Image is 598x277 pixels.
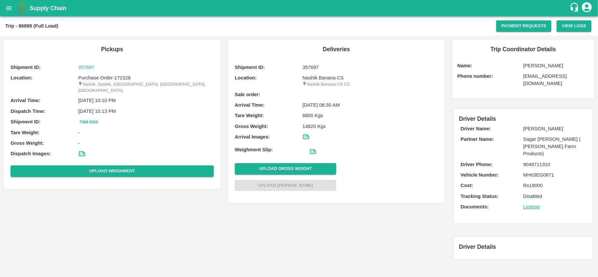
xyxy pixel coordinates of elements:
[302,101,438,109] p: [DATE] 06:30 AM
[78,64,214,71] a: 357697
[11,109,45,114] b: Dispatch Time:
[235,75,257,80] b: Location:
[11,165,214,177] button: Upload Weighment
[11,65,41,70] b: Shipment ID:
[235,92,260,97] b: Sale order:
[235,113,264,118] b: Tare Weight:
[523,204,540,209] a: License
[5,23,58,29] b: Trip - 86895 (Full Load)
[11,151,51,156] b: Dispatch Images:
[78,81,214,94] p: Nashik, Nashik, [GEOGRAPHIC_DATA], [GEOGRAPHIC_DATA], [GEOGRAPHIC_DATA]
[569,2,581,14] div: customer-support
[235,147,273,152] b: Weighment Slip:
[461,162,493,167] b: Driver Phone:
[461,137,494,142] b: Partner Name:
[235,134,270,139] b: Arrival Images:
[523,161,586,168] p: 9049711310
[30,5,66,11] b: Supply Chain
[457,74,493,79] b: Phone number:
[233,45,440,54] h6: Deliveries
[235,163,336,175] button: Upload Gross Weight
[461,194,498,199] b: Tracking Status:
[235,65,265,70] b: Shipment ID:
[235,102,264,108] b: Arrival Time:
[496,20,552,32] button: Payment Requests
[11,140,44,146] b: Gross Weight:
[78,119,99,126] button: 7306 Kgs
[461,126,491,131] b: Driver Name:
[581,1,593,15] div: account of current user
[78,139,214,147] p: -
[78,129,214,136] p: -
[1,1,16,16] button: open drawer
[457,45,589,54] h6: Trip Coordinator Details
[523,62,589,69] p: [PERSON_NAME]
[78,74,214,81] p: Purchase Order-172328
[11,75,33,80] b: Location:
[302,81,438,88] p: Nashik Banana CS CC
[9,45,215,54] h6: Pickups
[11,119,41,124] b: Shipment ID:
[461,183,473,188] b: Cost:
[30,4,569,13] a: Supply Chain
[78,108,214,115] p: [DATE] 10:13 PM
[302,123,438,130] p: 14820 Kgs
[457,63,472,68] b: Name:
[523,125,586,132] p: [PERSON_NAME]
[523,182,586,189] p: Rs 19000
[78,97,214,104] p: [DATE] 10:10 PM
[302,74,438,81] p: Nashik Banana CS
[461,172,499,178] b: Vehicle Number:
[523,193,586,200] p: Disabled
[557,20,591,32] button: View Logs
[461,204,489,209] b: Documents:
[523,171,586,179] p: MH03EG0871
[235,124,268,129] b: Gross Weight:
[523,73,589,87] p: [EMAIL_ADDRESS][DOMAIN_NAME]
[16,2,30,15] img: logo
[11,130,40,135] b: Tare Weight:
[11,98,40,103] b: Arrival Time:
[302,112,438,119] p: 6800 Kgs
[459,116,496,122] span: Driver Details
[523,136,586,158] p: Sagar [PERSON_NAME] ( [PERSON_NAME] Farm Products)
[302,64,438,71] p: 357697
[459,244,496,250] span: Driver Details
